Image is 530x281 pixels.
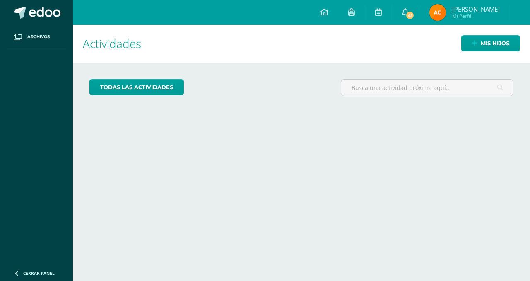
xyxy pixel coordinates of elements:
[452,12,500,19] span: Mi Perfil
[341,80,513,96] input: Busca una actividad próxima aquí...
[23,270,55,276] span: Cerrar panel
[461,35,520,51] a: Mis hijos
[429,4,446,21] img: cf23f2559fb4d6a6ba4fac9e8b6311d9.png
[405,11,414,20] span: 41
[89,79,184,95] a: todas las Actividades
[83,25,520,63] h1: Actividades
[27,34,50,40] span: Archivos
[7,25,66,49] a: Archivos
[481,36,509,51] span: Mis hijos
[452,5,500,13] span: [PERSON_NAME]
